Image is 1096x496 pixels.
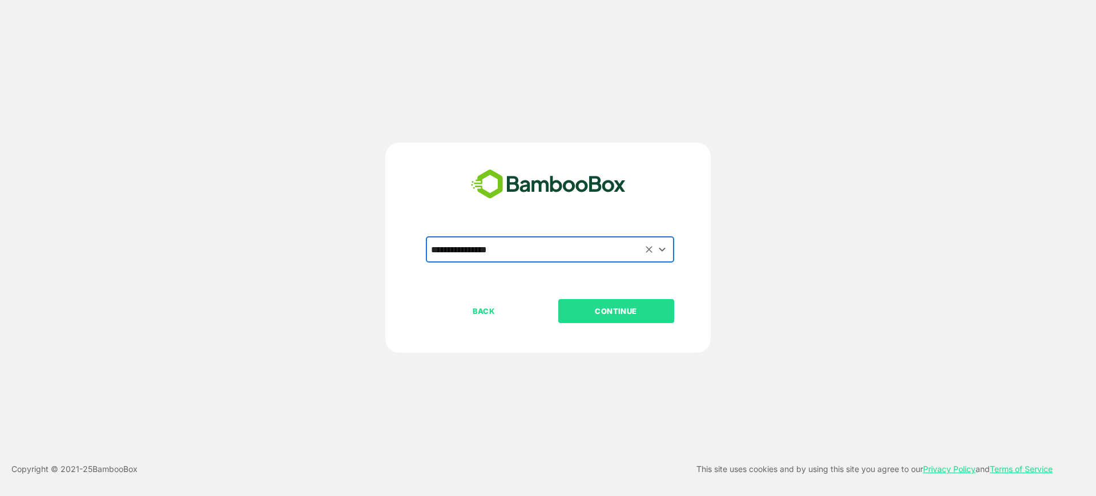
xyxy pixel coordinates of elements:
button: BACK [426,299,542,323]
p: CONTINUE [559,305,673,317]
button: Open [655,241,670,257]
a: Terms of Service [990,464,1053,474]
button: Clear [643,243,656,256]
p: This site uses cookies and by using this site you agree to our and [696,462,1053,476]
p: Copyright © 2021- 25 BambooBox [11,462,138,476]
p: BACK [427,305,541,317]
a: Privacy Policy [923,464,976,474]
img: bamboobox [465,166,632,203]
button: CONTINUE [558,299,674,323]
